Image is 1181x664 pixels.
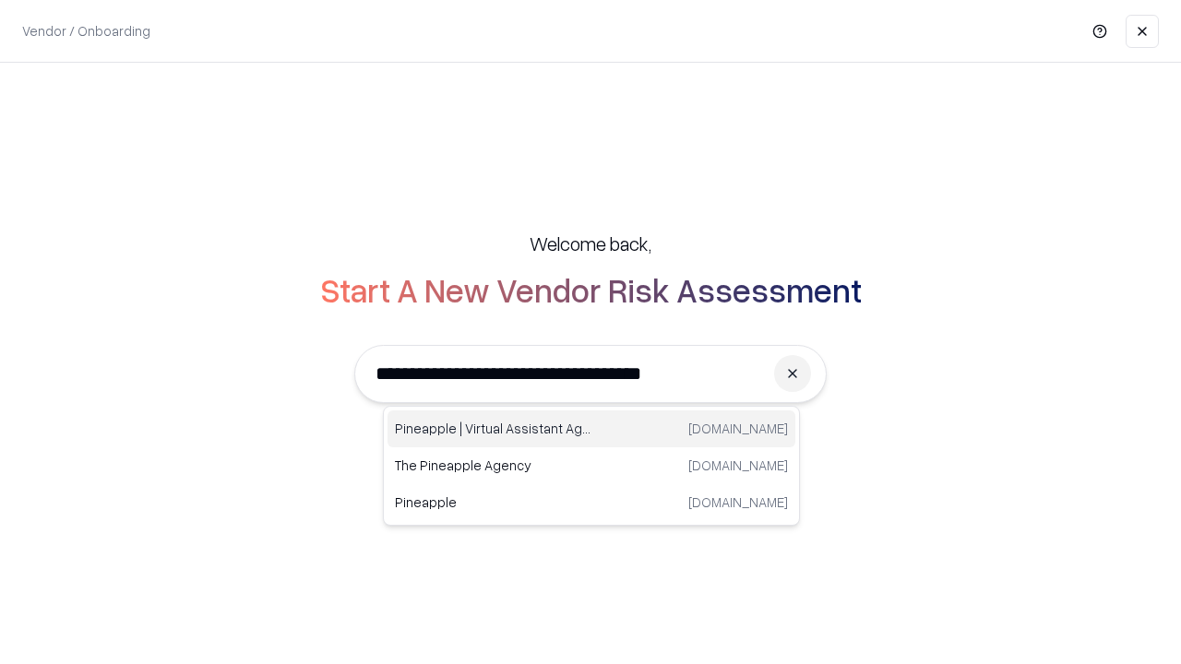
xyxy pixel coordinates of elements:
[688,456,788,475] p: [DOMAIN_NAME]
[395,492,591,512] p: Pineapple
[320,271,862,308] h2: Start A New Vendor Risk Assessment
[688,419,788,438] p: [DOMAIN_NAME]
[383,406,800,526] div: Suggestions
[688,492,788,512] p: [DOMAIN_NAME]
[530,231,651,256] h5: Welcome back,
[22,21,150,41] p: Vendor / Onboarding
[395,456,591,475] p: The Pineapple Agency
[395,419,591,438] p: Pineapple | Virtual Assistant Agency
